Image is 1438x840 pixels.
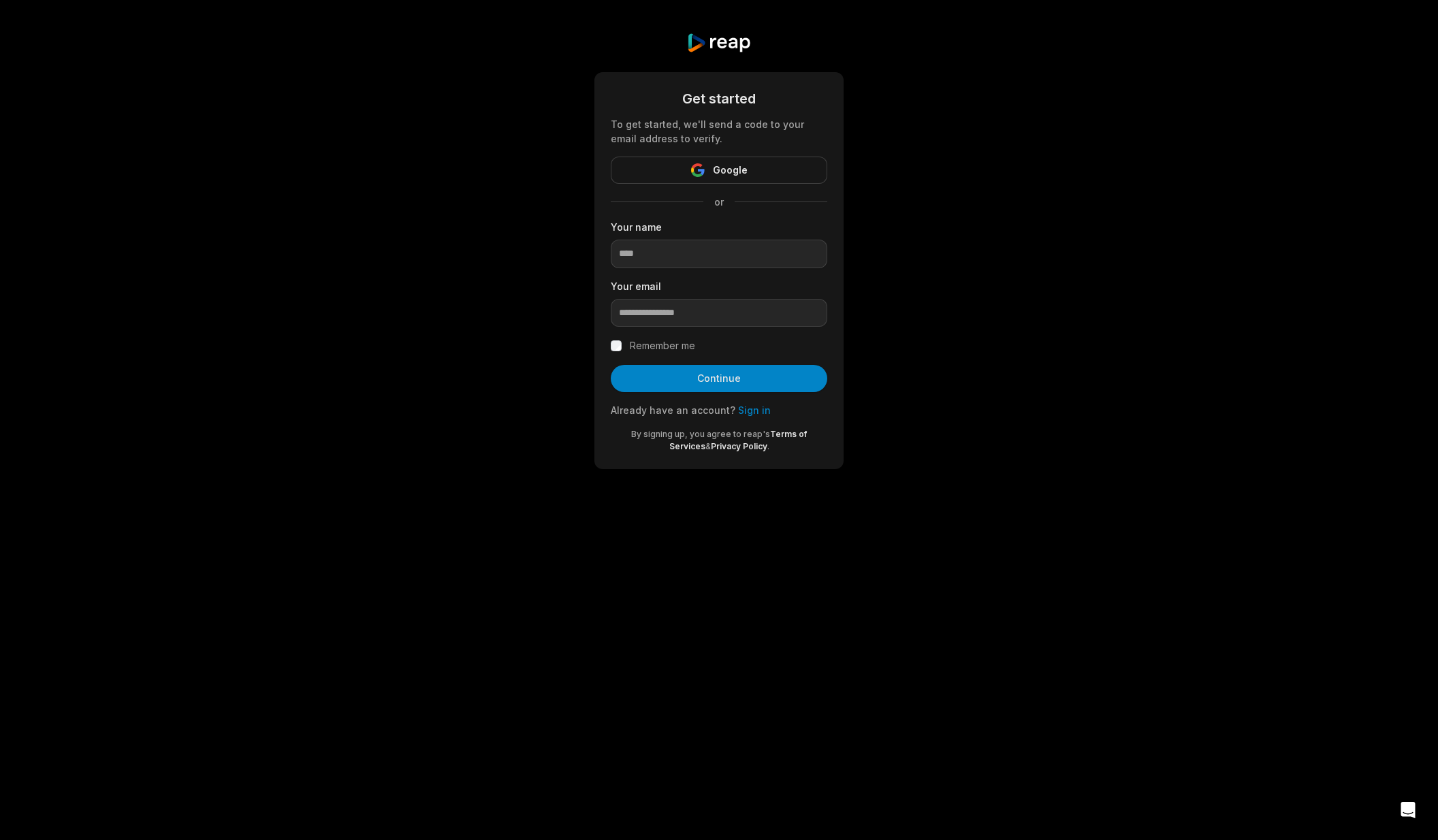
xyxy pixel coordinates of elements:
[767,441,769,451] span: .
[705,441,711,451] span: &
[631,429,770,439] span: By signing up, you agree to reap's
[713,162,748,178] span: Google
[703,195,735,209] span: or
[611,157,827,184] button: Google
[711,441,767,451] a: Privacy Policy
[686,33,751,53] img: reap
[611,279,827,293] label: Your email
[738,404,771,416] a: Sign in
[611,365,827,392] button: Continue
[1392,794,1424,826] div: Open Intercom Messenger
[611,220,827,234] label: Your name
[630,338,695,354] label: Remember me
[611,88,827,109] div: Get started
[611,117,827,146] div: To get started, we'll send a code to your email address to verify.
[611,404,735,416] span: Already have an account?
